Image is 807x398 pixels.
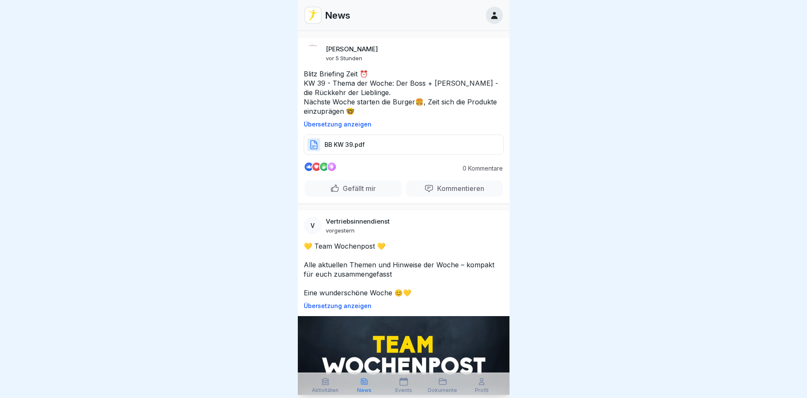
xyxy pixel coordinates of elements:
[434,184,484,193] p: Kommentieren
[304,217,322,235] div: V
[305,7,321,23] img: vd4jgc378hxa8p7qw0fvrl7x.png
[324,140,365,149] p: BB KW 39.pdf
[326,218,390,225] p: Vertriebsinnendienst
[326,227,355,234] p: vorgestern
[312,387,338,393] p: Aktivitäten
[326,45,378,53] p: [PERSON_NAME]
[304,69,504,116] p: Blitz Briefing Zeit ⏰ KW 39 - Thema der Woche: Der Boss + [PERSON_NAME] - die Rückkehr der Liebli...
[428,387,457,393] p: Dokumente
[475,387,488,393] p: Profil
[298,316,510,395] img: Post Image
[325,10,350,21] p: News
[456,165,503,172] p: 0 Kommentare
[357,387,372,393] p: News
[395,387,412,393] p: Events
[339,184,376,193] p: Gefällt mir
[304,303,504,309] p: Übersetzung anzeigen
[304,144,504,153] a: BB KW 39.pdf
[304,241,504,297] p: 💛 Team Wochenpost 💛 Alle aktuellen Themen und Hinweise der Woche – kompakt für euch zusammengefas...
[326,55,362,62] p: vor 5 Stunden
[304,121,504,128] p: Übersetzung anzeigen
